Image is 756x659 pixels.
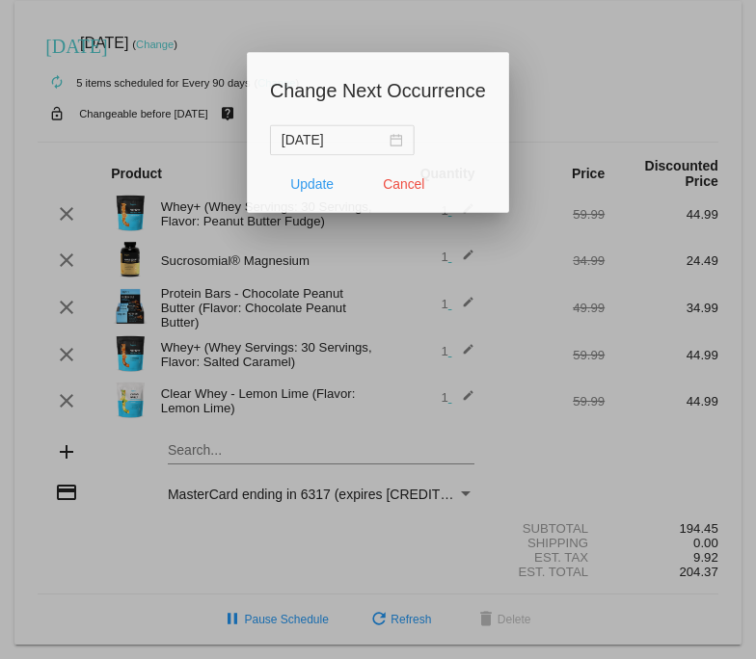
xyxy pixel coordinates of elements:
input: Select date [281,126,386,147]
button: Close dialog [362,164,446,198]
button: Update [269,164,354,198]
span: Update [290,173,334,189]
h1: Change Next Occurrence [269,71,487,102]
span: Cancel [383,173,425,189]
